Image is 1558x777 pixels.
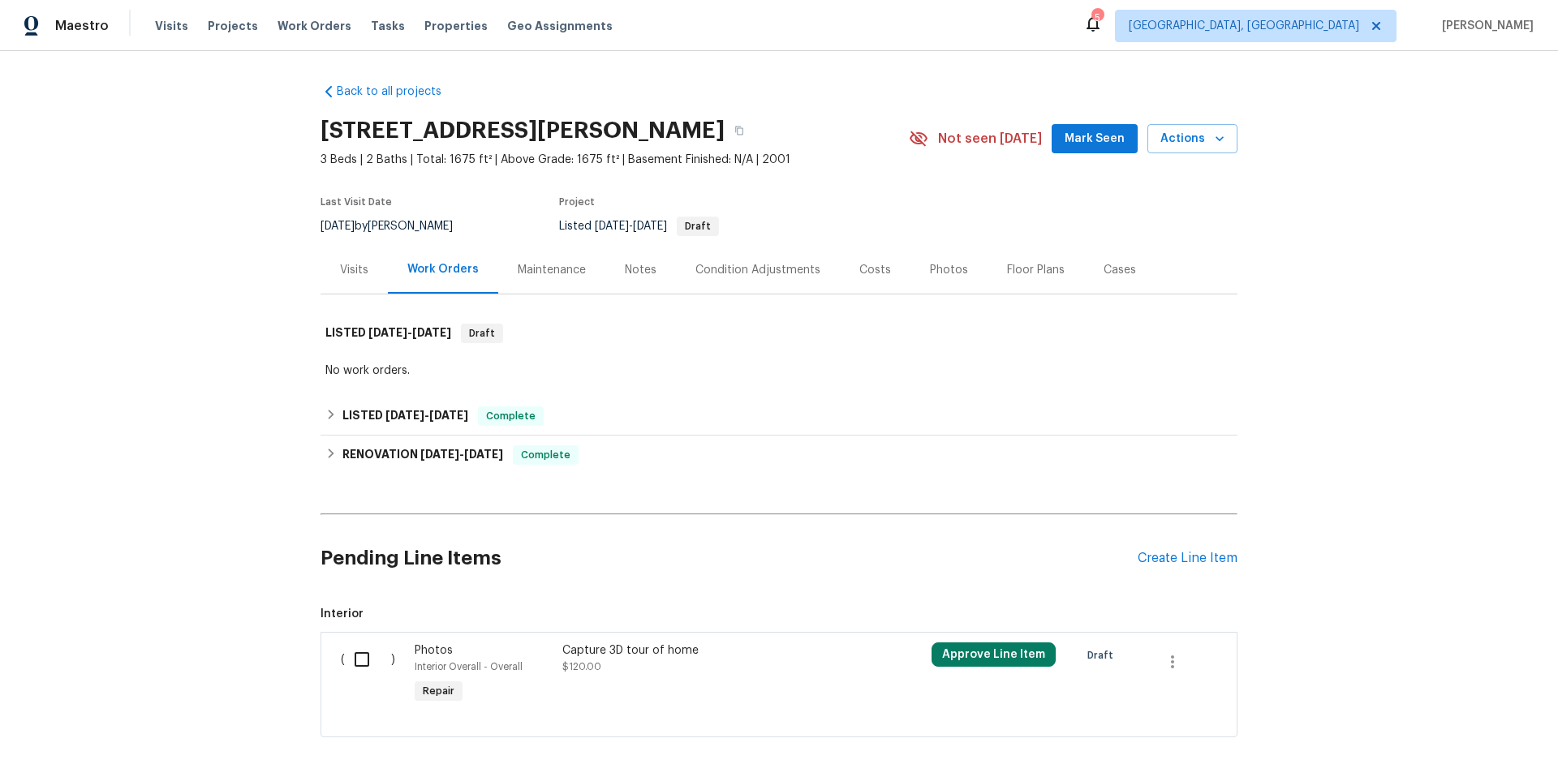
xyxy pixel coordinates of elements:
[1087,647,1120,663] span: Draft
[371,20,405,32] span: Tasks
[385,410,468,421] span: -
[678,221,717,231] span: Draft
[938,131,1042,147] span: Not seen [DATE]
[507,18,613,34] span: Geo Assignments
[930,262,968,278] div: Photos
[633,221,667,232] span: [DATE]
[415,662,523,672] span: Interior Overall - Overall
[321,217,472,236] div: by [PERSON_NAME]
[325,363,1233,379] div: No work orders.
[368,327,407,338] span: [DATE]
[321,606,1237,622] span: Interior
[1435,18,1534,34] span: [PERSON_NAME]
[321,152,909,168] span: 3 Beds | 2 Baths | Total: 1675 ft² | Above Grade: 1675 ft² | Basement Finished: N/A | 2001
[514,447,577,463] span: Complete
[562,662,601,672] span: $120.00
[559,221,719,232] span: Listed
[208,18,258,34] span: Projects
[464,449,503,460] span: [DATE]
[595,221,667,232] span: -
[340,262,368,278] div: Visits
[385,410,424,421] span: [DATE]
[518,262,586,278] div: Maintenance
[1091,10,1103,26] div: 5
[342,406,468,426] h6: LISTED
[1065,129,1125,149] span: Mark Seen
[278,18,351,34] span: Work Orders
[412,327,451,338] span: [DATE]
[625,262,656,278] div: Notes
[321,307,1237,359] div: LISTED [DATE]-[DATE]Draft
[55,18,109,34] span: Maestro
[1052,124,1138,154] button: Mark Seen
[321,197,392,207] span: Last Visit Date
[1104,262,1136,278] div: Cases
[480,408,542,424] span: Complete
[321,221,355,232] span: [DATE]
[424,18,488,34] span: Properties
[336,637,410,712] div: ( )
[420,449,503,460] span: -
[562,642,848,659] div: Capture 3D tour of home
[859,262,891,278] div: Costs
[1160,129,1224,149] span: Actions
[342,445,503,465] h6: RENOVATION
[416,683,461,699] span: Repair
[695,262,820,278] div: Condition Adjustments
[415,645,453,656] span: Photos
[1129,18,1359,34] span: [GEOGRAPHIC_DATA], [GEOGRAPHIC_DATA]
[321,84,476,100] a: Back to all projects
[1007,262,1065,278] div: Floor Plans
[595,221,629,232] span: [DATE]
[321,521,1138,596] h2: Pending Line Items
[155,18,188,34] span: Visits
[559,197,595,207] span: Project
[321,122,725,139] h2: [STREET_ADDRESS][PERSON_NAME]
[429,410,468,421] span: [DATE]
[420,449,459,460] span: [DATE]
[1138,551,1237,566] div: Create Line Item
[1147,124,1237,154] button: Actions
[407,261,479,277] div: Work Orders
[463,325,501,341] span: Draft
[325,324,451,343] h6: LISTED
[321,397,1237,436] div: LISTED [DATE]-[DATE]Complete
[321,436,1237,474] div: RENOVATION [DATE]-[DATE]Complete
[932,642,1056,667] button: Approve Line Item
[725,116,754,145] button: Copy Address
[368,327,451,338] span: -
